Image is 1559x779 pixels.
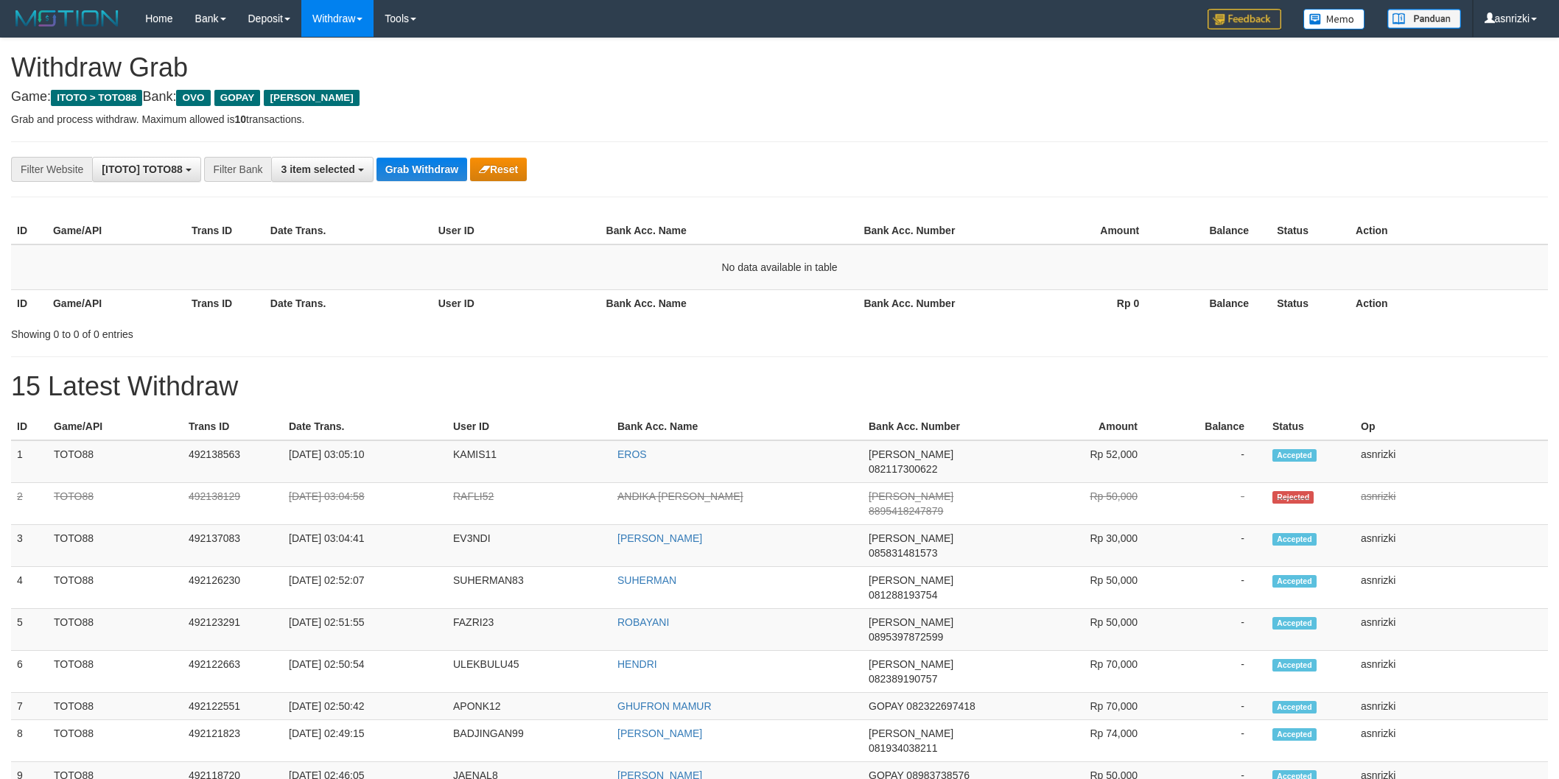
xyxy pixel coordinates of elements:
td: SUHERMAN83 [447,567,612,609]
td: - [1160,440,1267,483]
td: No data available in table [11,244,1548,290]
td: 4 [11,567,48,609]
span: [PERSON_NAME] [869,574,953,586]
td: Rp 50,000 [999,567,1160,609]
img: Feedback.jpg [1208,9,1281,29]
button: Grab Withdraw [376,158,467,181]
th: Date Trans. [283,413,447,440]
img: MOTION_logo.png [11,7,123,29]
div: Filter Website [11,157,92,182]
a: EROS [617,448,647,460]
td: asnrizki [1355,440,1548,483]
td: Rp 52,000 [999,440,1160,483]
td: asnrizki [1355,693,1548,720]
td: 492126230 [183,567,283,609]
a: HENDRI [617,658,657,670]
td: - [1160,567,1267,609]
td: 6 [11,651,48,693]
td: Rp 74,000 [999,720,1160,762]
td: asnrizki [1355,483,1548,525]
span: Accepted [1272,701,1317,713]
th: Trans ID [186,289,264,317]
button: 3 item selected [271,157,373,182]
td: TOTO88 [48,483,183,525]
th: Action [1350,289,1548,317]
td: [DATE] 02:51:55 [283,609,447,651]
span: Copy 8895418247879 to clipboard [869,505,943,517]
td: KAMIS11 [447,440,612,483]
th: User ID [432,289,600,317]
td: - [1160,525,1267,567]
td: [DATE] 03:04:41 [283,525,447,567]
th: Balance [1161,217,1271,244]
span: [PERSON_NAME] [869,727,953,739]
img: Button%20Memo.svg [1303,9,1365,29]
th: Game/API [47,289,186,317]
td: 492122663 [183,651,283,693]
td: TOTO88 [48,525,183,567]
td: TOTO88 [48,693,183,720]
td: asnrizki [1355,525,1548,567]
span: 3 item selected [281,163,354,175]
td: TOTO88 [48,651,183,693]
th: ID [11,289,47,317]
th: Status [1271,217,1350,244]
span: Accepted [1272,659,1317,672]
td: 3 [11,525,48,567]
th: Bank Acc. Number [863,413,999,440]
th: Game/API [47,217,186,244]
span: Copy 082117300622 to clipboard [869,463,937,475]
th: Balance [1160,413,1267,440]
a: ROBAYANI [617,616,669,628]
td: 492137083 [183,525,283,567]
span: Accepted [1272,533,1317,546]
td: ULEKBULU45 [447,651,612,693]
th: Bank Acc. Name [600,289,858,317]
td: 492138563 [183,440,283,483]
td: 7 [11,693,48,720]
span: Accepted [1272,728,1317,741]
td: 2 [11,483,48,525]
div: Filter Bank [204,157,272,182]
span: OVO [176,90,210,106]
span: [PERSON_NAME] [869,532,953,544]
td: [DATE] 03:04:58 [283,483,447,525]
td: Rp 50,000 [999,483,1160,525]
td: TOTO88 [48,609,183,651]
h1: 15 Latest Withdraw [11,372,1548,401]
td: Rp 50,000 [999,609,1160,651]
td: TOTO88 [48,720,183,762]
span: Rejected [1272,491,1314,504]
span: [ITOTO] TOTO88 [102,163,182,175]
td: Rp 70,000 [999,651,1160,693]
h1: Withdraw Grab [11,53,1548,82]
span: Copy 082322697418 to clipboard [906,700,975,712]
td: 492122551 [183,693,283,720]
td: - [1160,609,1267,651]
th: Balance [1161,289,1271,317]
td: [DATE] 02:50:42 [283,693,447,720]
th: Status [1271,289,1350,317]
th: Op [1355,413,1548,440]
th: User ID [432,217,600,244]
td: [DATE] 02:50:54 [283,651,447,693]
th: Trans ID [183,413,283,440]
td: TOTO88 [48,567,183,609]
td: 1 [11,440,48,483]
td: 492138129 [183,483,283,525]
th: ID [11,413,48,440]
td: EV3NDI [447,525,612,567]
th: ID [11,217,47,244]
td: FAZRI23 [447,609,612,651]
td: Rp 30,000 [999,525,1160,567]
td: APONK12 [447,693,612,720]
button: [ITOTO] TOTO88 [92,157,200,182]
th: Date Trans. [264,217,432,244]
td: 5 [11,609,48,651]
td: BADJINGAN99 [447,720,612,762]
span: GOPAY [869,700,903,712]
span: Accepted [1272,575,1317,588]
span: Copy 0895397872599 to clipboard [869,631,943,643]
td: - [1160,651,1267,693]
td: [DATE] 02:49:15 [283,720,447,762]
